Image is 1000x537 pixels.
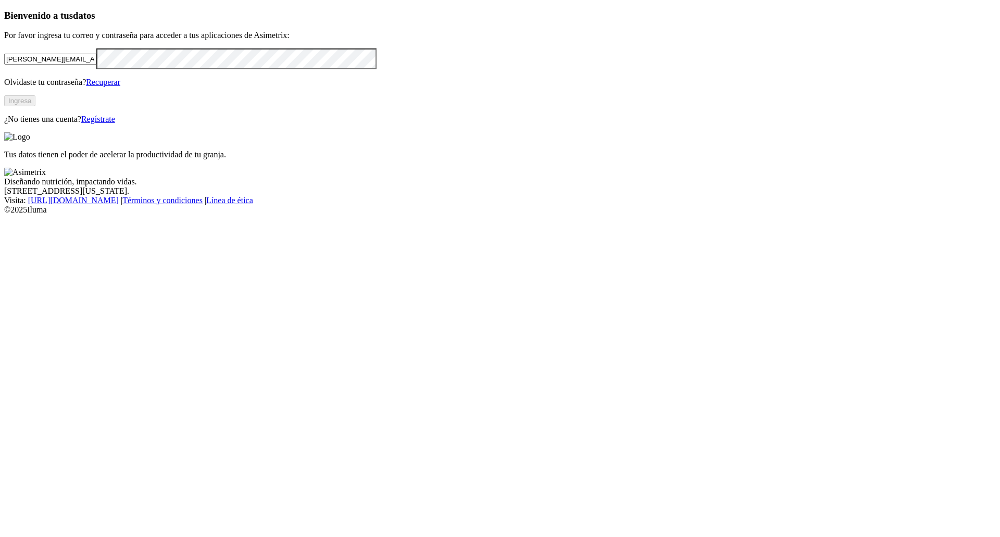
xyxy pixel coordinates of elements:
[4,95,35,106] button: Ingresa
[4,205,996,215] div: © 2025 Iluma
[81,115,115,123] a: Regístrate
[4,78,996,87] p: Olvidaste tu contraseña?
[73,10,95,21] span: datos
[4,150,996,159] p: Tus datos tienen el poder de acelerar la productividad de tu granja.
[206,196,253,205] a: Línea de ética
[4,196,996,205] div: Visita : | |
[4,31,996,40] p: Por favor ingresa tu correo y contraseña para acceder a tus aplicaciones de Asimetrix:
[4,115,996,124] p: ¿No tienes una cuenta?
[4,54,96,65] input: Tu correo
[4,168,46,177] img: Asimetrix
[86,78,120,86] a: Recuperar
[28,196,119,205] a: [URL][DOMAIN_NAME]
[4,132,30,142] img: Logo
[4,10,996,21] h3: Bienvenido a tus
[122,196,203,205] a: Términos y condiciones
[4,186,996,196] div: [STREET_ADDRESS][US_STATE].
[4,177,996,186] div: Diseñando nutrición, impactando vidas.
